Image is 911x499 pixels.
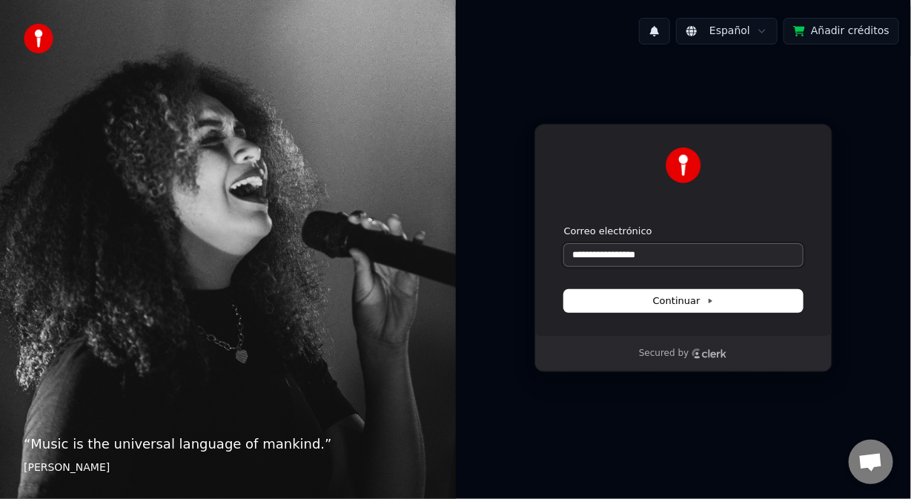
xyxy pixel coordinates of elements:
img: Youka [666,148,701,183]
span: Continuar [653,294,714,308]
label: Correo electrónico [564,225,652,238]
p: Secured by [639,348,689,360]
p: “ Music is the universal language of mankind. ” [24,434,432,455]
div: Chat abierto [849,440,893,484]
button: Añadir créditos [784,18,899,44]
footer: [PERSON_NAME] [24,460,432,475]
img: youka [24,24,53,53]
a: Clerk logo [692,348,727,359]
button: Continuar [564,290,803,312]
